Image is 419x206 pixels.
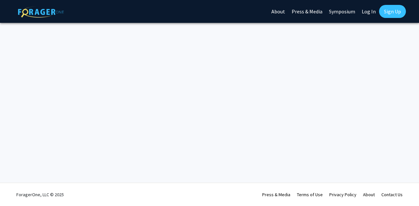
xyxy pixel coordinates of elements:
a: Terms of Use [297,192,323,198]
a: Contact Us [381,192,403,198]
img: ForagerOne Logo [18,6,64,18]
div: ForagerOne, LLC © 2025 [16,183,64,206]
a: Privacy Policy [329,192,356,198]
a: About [363,192,375,198]
a: Press & Media [262,192,290,198]
a: Sign Up [379,5,406,18]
